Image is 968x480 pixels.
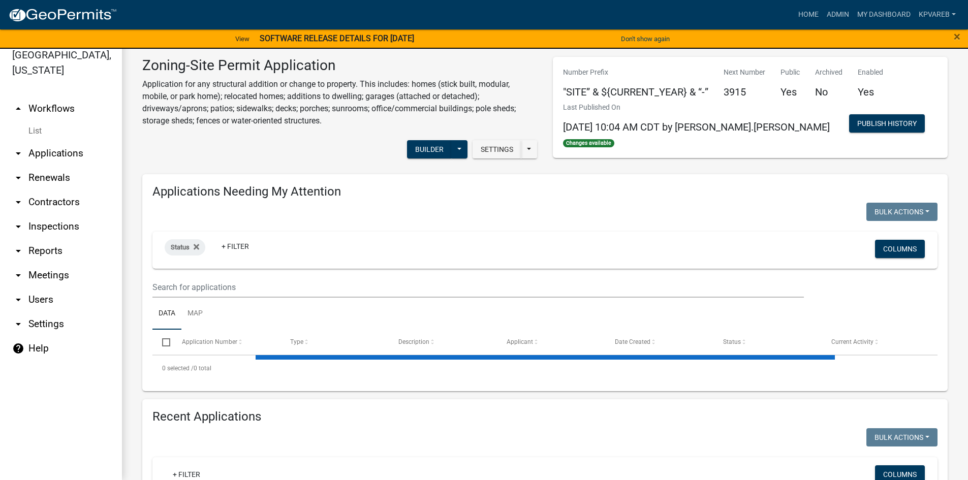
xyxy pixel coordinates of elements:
[152,184,938,199] h4: Applications Needing My Attention
[152,356,938,381] div: 0 total
[849,114,925,133] button: Publish History
[794,5,823,24] a: Home
[858,86,883,98] h5: Yes
[815,86,842,98] h5: No
[858,67,883,78] p: Enabled
[507,338,533,345] span: Applicant
[723,338,741,345] span: Status
[954,30,960,43] button: Close
[780,86,800,98] h5: Yes
[831,338,873,345] span: Current Activity
[12,318,24,330] i: arrow_drop_down
[12,220,24,233] i: arrow_drop_down
[563,67,708,78] p: Number Prefix
[181,298,209,330] a: Map
[171,243,190,251] span: Status
[563,102,830,113] p: Last Published On
[954,29,960,44] span: ×
[563,121,830,133] span: [DATE] 10:04 AM CDT by [PERSON_NAME].[PERSON_NAME]
[605,330,713,354] datatable-header-cell: Date Created
[849,120,925,128] wm-modal-confirm: Workflow Publish History
[280,330,388,354] datatable-header-cell: Type
[162,365,194,372] span: 0 selected /
[563,139,615,147] span: Changes available
[875,240,925,258] button: Columns
[398,338,429,345] span: Description
[724,86,765,98] h5: 3915
[12,172,24,184] i: arrow_drop_down
[12,196,24,208] i: arrow_drop_down
[473,140,521,158] button: Settings
[152,409,938,424] h4: Recent Applications
[866,428,938,446] button: Bulk Actions
[724,67,765,78] p: Next Number
[12,147,24,159] i: arrow_drop_down
[12,103,24,115] i: arrow_drop_up
[290,338,303,345] span: Type
[12,342,24,355] i: help
[563,86,708,98] h5: "SITE” & ${CURRENT_YEAR} & “-”
[815,67,842,78] p: Archived
[389,330,497,354] datatable-header-cell: Description
[12,245,24,257] i: arrow_drop_down
[152,330,172,354] datatable-header-cell: Select
[142,78,538,127] p: Application for any structural addition or change to property. This includes: homes (stick built,...
[853,5,915,24] a: My Dashboard
[780,67,800,78] p: Public
[915,5,960,24] a: kpvareb
[822,330,930,354] datatable-header-cell: Current Activity
[260,34,414,43] strong: SOFTWARE RELEASE DETAILS FOR [DATE]
[152,298,181,330] a: Data
[152,277,804,298] input: Search for applications
[12,269,24,281] i: arrow_drop_down
[213,237,257,255] a: + Filter
[617,30,674,47] button: Don't show again
[497,330,605,354] datatable-header-cell: Applicant
[12,294,24,306] i: arrow_drop_down
[142,57,538,74] h3: Zoning-Site Permit Application
[407,140,452,158] button: Builder
[172,330,280,354] datatable-header-cell: Application Number
[231,30,254,47] a: View
[182,338,237,345] span: Application Number
[713,330,822,354] datatable-header-cell: Status
[823,5,853,24] a: Admin
[615,338,650,345] span: Date Created
[866,203,938,221] button: Bulk Actions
